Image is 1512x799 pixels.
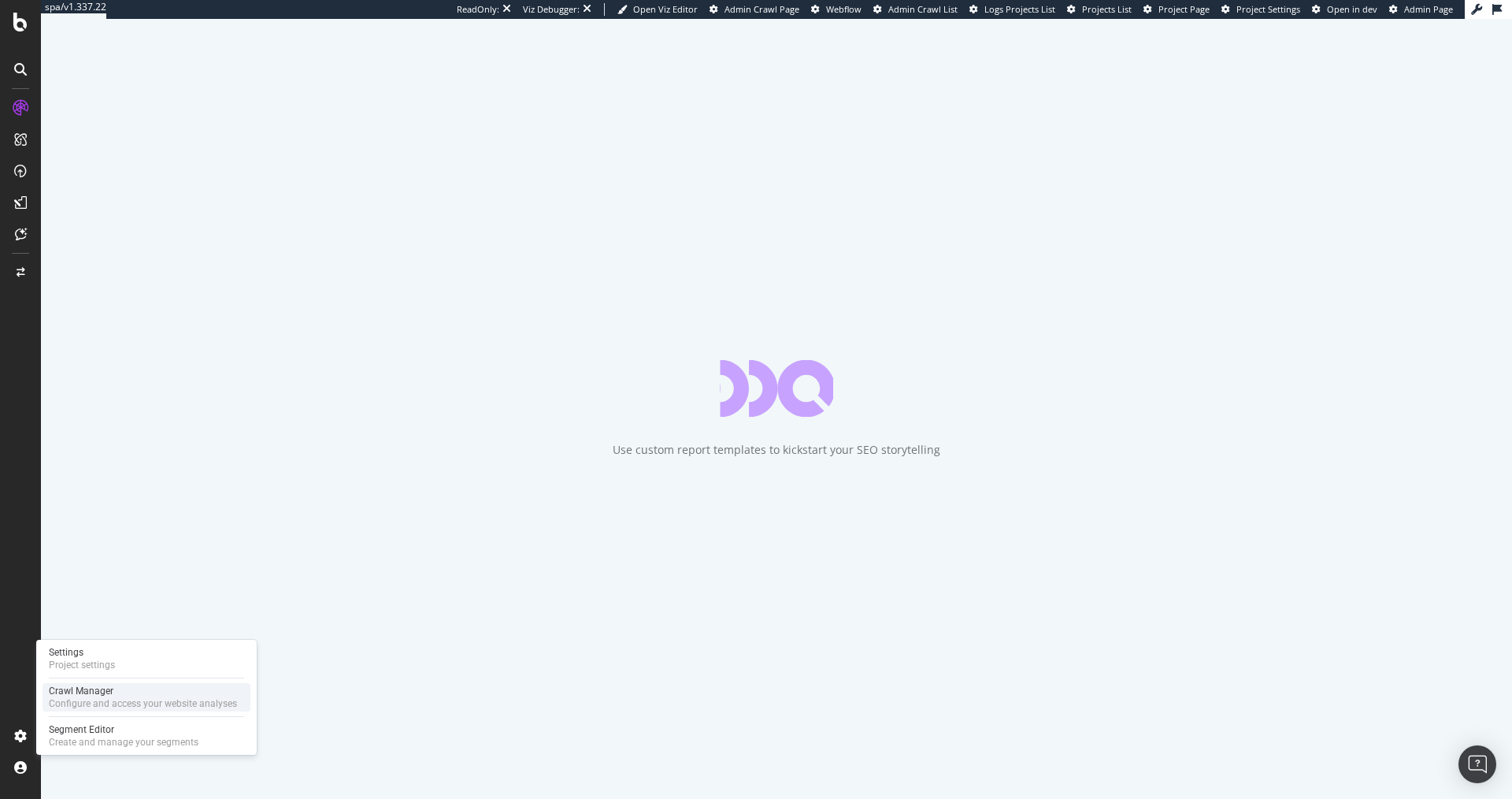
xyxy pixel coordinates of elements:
[1312,3,1377,16] a: Open in dev
[984,3,1055,15] span: Logs Projects List
[49,685,237,697] div: Crawl Manager
[457,3,499,16] div: ReadOnly:
[811,3,862,16] a: Webflow
[1082,3,1132,15] span: Projects List
[724,3,799,15] span: Admin Crawl Page
[1327,3,1377,15] span: Open in dev
[710,3,799,16] a: Admin Crawl Page
[617,3,698,16] a: Open Viz Editor
[1143,3,1210,16] a: Project Page
[613,442,940,458] div: Use custom report templates to kickstart your SEO storytelling
[873,3,958,16] a: Admin Crawl List
[1389,3,1453,16] a: Admin Page
[49,646,115,659] div: Settings
[826,3,862,15] span: Webflow
[49,723,198,736] div: Segment Editor
[49,697,237,710] div: Configure and access your website analyses
[523,3,580,16] div: Viz Debugger:
[888,3,958,15] span: Admin Crawl List
[1221,3,1300,16] a: Project Settings
[43,645,250,673] a: SettingsProject settings
[969,3,1055,16] a: Logs Projects List
[43,683,250,712] a: Crawl ManagerConfigure and access your website analyses
[1404,3,1453,15] span: Admin Page
[1458,745,1496,783] div: Open Intercom Messenger
[1067,3,1132,16] a: Projects List
[49,736,198,749] div: Create and manage your segments
[720,360,833,417] div: animation
[1236,3,1300,15] span: Project Settings
[49,659,115,671] div: Project settings
[43,722,250,750] a: Segment EditorCreate and manage your segments
[633,3,698,15] span: Open Viz Editor
[1158,3,1210,15] span: Project Page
